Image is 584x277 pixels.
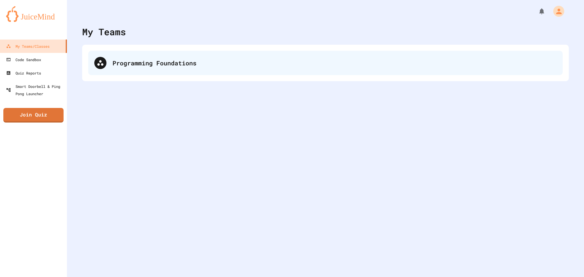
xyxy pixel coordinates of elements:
div: Quiz Reports [6,69,41,77]
div: Programming Foundations [88,51,563,75]
div: My Account [547,4,566,18]
a: Join Quiz [3,108,64,123]
div: My Teams/Classes [6,43,50,50]
div: My Notifications [527,6,547,16]
div: Smart Doorbell & Ping Pong Launcher [6,83,64,97]
img: logo-orange.svg [6,6,61,22]
div: My Teams [82,25,126,39]
div: Code Sandbox [6,56,41,63]
div: Programming Foundations [113,58,557,68]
